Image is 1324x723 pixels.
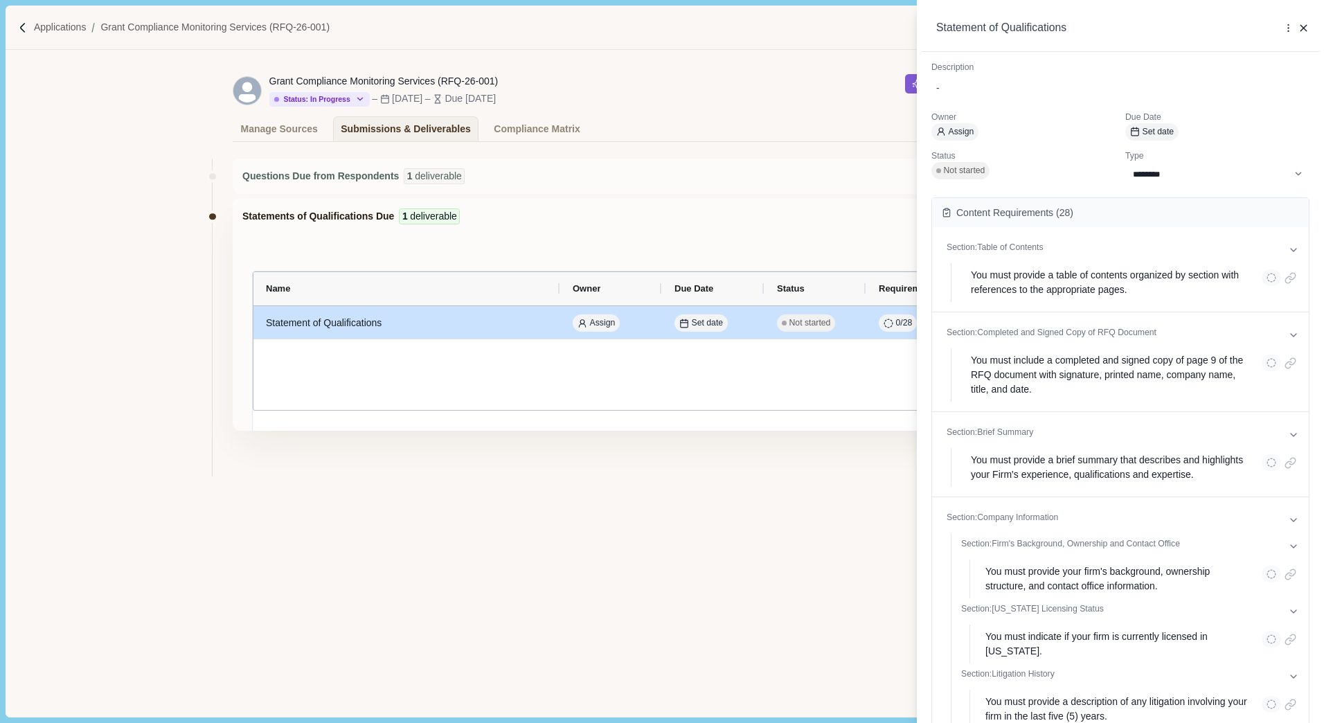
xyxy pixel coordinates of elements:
[947,427,1280,443] p: Section: Brief Summary
[1125,111,1309,124] p: Due Date
[944,165,985,177] span: Not started
[985,630,1252,659] p: You must indicate if your firm is currently licensed in [US_STATE].
[947,242,1280,258] p: Section: Table of Contents
[931,150,1116,163] p: Status
[947,327,1280,343] p: Section: Completed and Signed Copy of RFQ Document
[971,353,1252,397] p: You must include a completed and signed copy of page 9 of the RFQ document with signature, printe...
[931,62,1309,74] p: Description
[947,512,1280,528] p: Section: Company Information
[936,19,1269,37] div: Statement of Qualifications
[1143,126,1174,139] span: Set date
[936,81,1305,96] div: -
[961,538,1280,555] p: Section: Firm's Background, Ownership and Contact Office
[961,668,1280,685] p: Section: Litigation History
[1125,150,1309,163] p: Type
[961,603,1280,620] p: Section: [US_STATE] Licensing Status
[971,268,1252,297] p: You must provide a table of contents organized by section with references to the appropriate pages.
[971,453,1252,482] p: You must provide a brief summary that describes and highlights your Firm's experience, qualificat...
[931,123,978,141] button: Assign
[931,111,1116,124] p: Owner
[956,206,1073,220] span: Content Requirements ( 28 )
[1125,123,1179,141] button: Set date
[985,564,1252,593] p: You must provide your firm's background, ownership structure, and contact office information.
[949,126,974,139] span: Assign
